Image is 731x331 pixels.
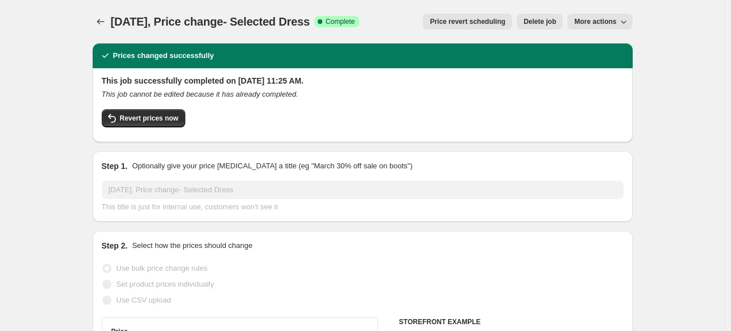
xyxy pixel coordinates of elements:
[430,17,505,26] span: Price revert scheduling
[102,90,298,98] i: This job cannot be edited because it has already completed.
[102,181,624,199] input: 30% off holiday sale
[102,202,278,211] span: This title is just for internal use, customers won't see it
[120,114,178,123] span: Revert prices now
[102,240,128,251] h2: Step 2.
[132,160,412,172] p: Optionally give your price [MEDICAL_DATA] a title (eg "March 30% off sale on boots")
[567,14,632,30] button: More actions
[117,264,207,272] span: Use bulk price change rules
[93,14,109,30] button: Price change jobs
[102,75,624,86] h2: This job successfully completed on [DATE] 11:25 AM.
[423,14,512,30] button: Price revert scheduling
[117,296,171,304] span: Use CSV upload
[326,17,355,26] span: Complete
[113,50,214,61] h2: Prices changed successfully
[117,280,214,288] span: Set product prices individually
[399,317,624,326] h6: STOREFRONT EXAMPLE
[524,17,556,26] span: Delete job
[102,160,128,172] h2: Step 1.
[517,14,563,30] button: Delete job
[574,17,616,26] span: More actions
[132,240,252,251] p: Select how the prices should change
[111,15,310,28] span: [DATE], Price change- Selected Dress
[102,109,185,127] button: Revert prices now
